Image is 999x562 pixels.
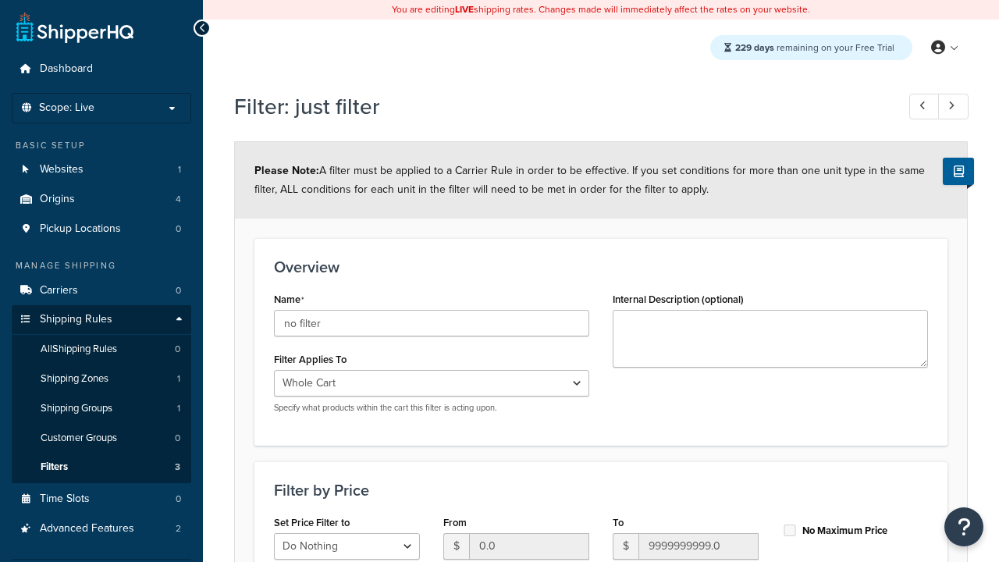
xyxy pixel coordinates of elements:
[12,514,191,543] li: Advanced Features
[12,259,191,272] div: Manage Shipping
[613,517,624,528] label: To
[274,258,928,276] h3: Overview
[274,482,928,499] h3: Filter by Price
[40,222,121,236] span: Pickup Locations
[176,284,181,297] span: 0
[41,461,68,474] span: Filters
[274,293,304,306] label: Name
[938,94,969,119] a: Next Record
[443,533,469,560] span: $
[455,2,474,16] b: LIVE
[12,305,191,334] a: Shipping Rules
[178,163,181,176] span: 1
[12,453,191,482] a: Filters3
[12,514,191,543] a: Advanced Features2
[12,55,191,84] a: Dashboard
[177,402,180,415] span: 1
[12,185,191,214] li: Origins
[12,276,191,305] li: Carriers
[443,517,467,528] label: From
[735,41,774,55] strong: 229 days
[40,493,90,506] span: Time Slots
[12,305,191,483] li: Shipping Rules
[176,493,181,506] span: 0
[12,139,191,152] div: Basic Setup
[12,335,191,364] a: AllShipping Rules0
[40,284,78,297] span: Carriers
[802,524,887,538] label: No Maximum Price
[12,365,191,393] li: Shipping Zones
[39,101,94,115] span: Scope: Live
[41,372,108,386] span: Shipping Zones
[12,155,191,184] a: Websites1
[274,402,589,414] p: Specify what products within the cart this filter is acting upon.
[12,424,191,453] a: Customer Groups0
[40,522,134,535] span: Advanced Features
[41,343,117,356] span: All Shipping Rules
[12,394,191,423] a: Shipping Groups1
[274,354,347,365] label: Filter Applies To
[40,313,112,326] span: Shipping Rules
[943,158,974,185] button: Show Help Docs
[12,155,191,184] li: Websites
[12,424,191,453] li: Customer Groups
[12,394,191,423] li: Shipping Groups
[254,162,925,197] span: A filter must be applied to a Carrier Rule in order to be effective. If you set conditions for mo...
[40,193,75,206] span: Origins
[40,62,93,76] span: Dashboard
[909,94,940,119] a: Previous Record
[176,193,181,206] span: 4
[12,215,191,244] a: Pickup Locations0
[12,365,191,393] a: Shipping Zones1
[254,162,319,179] strong: Please Note:
[613,533,638,560] span: $
[177,372,180,386] span: 1
[234,91,880,122] h1: Filter: just filter
[41,432,117,445] span: Customer Groups
[176,222,181,236] span: 0
[12,215,191,244] li: Pickup Locations
[12,485,191,514] li: Time Slots
[274,517,350,528] label: Set Price Filter to
[12,276,191,305] a: Carriers0
[613,293,744,305] label: Internal Description (optional)
[12,485,191,514] a: Time Slots0
[40,163,84,176] span: Websites
[735,41,894,55] span: remaining on your Free Trial
[176,522,181,535] span: 2
[944,507,983,546] button: Open Resource Center
[175,432,180,445] span: 0
[12,185,191,214] a: Origins4
[12,453,191,482] li: Filters
[175,343,180,356] span: 0
[41,402,112,415] span: Shipping Groups
[175,461,180,474] span: 3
